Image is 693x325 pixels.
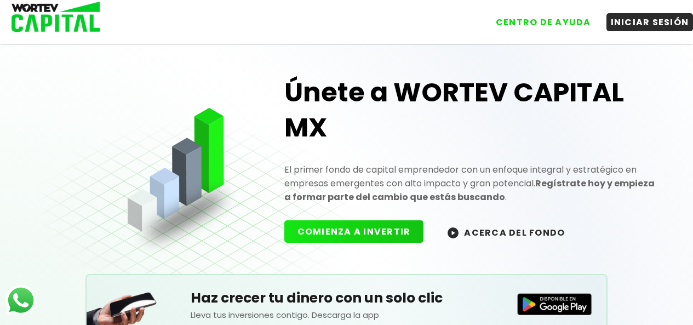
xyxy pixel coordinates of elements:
[191,309,502,321] p: Lleva tus inversiones contigo. Descarga la app
[284,225,435,238] a: COMIENZA A INVERTIR
[491,13,595,31] button: CENTRO DE AYUDA
[517,293,592,315] img: Disponible en Google Play
[284,163,658,204] p: El primer fondo de capital emprendedor con un enfoque integral y estratégico en empresas emergent...
[5,285,36,316] img: logos_whatsapp-icon.242b2217.svg
[191,288,502,309] h5: Haz crecer tu dinero con un solo clic
[480,5,595,31] a: CENTRO DE AYUDA
[284,75,658,145] h1: Únete a WORTEV CAPITAL MX
[448,227,459,238] img: wortev-capital-acerca-del-fondo
[284,220,424,243] button: COMIENZA A INVERTIR
[434,220,578,244] button: ACERCA DEL FONDO
[284,177,655,203] strong: Regístrate hoy y empieza a formar parte del cambio que estás buscando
